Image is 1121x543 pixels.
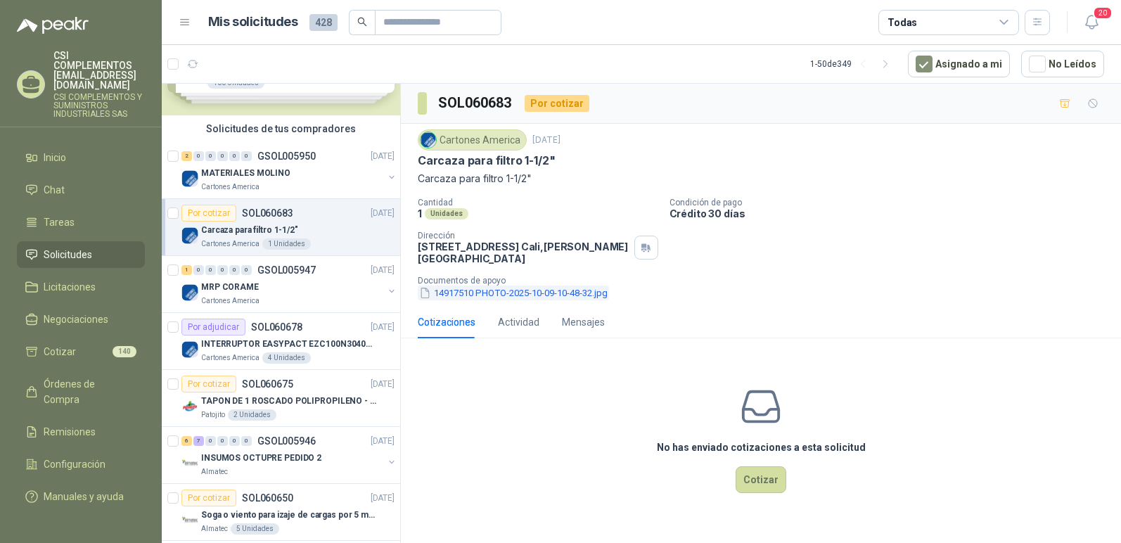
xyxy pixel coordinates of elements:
[17,451,145,478] a: Configuración
[181,284,198,301] img: Company Logo
[229,151,240,161] div: 0
[44,424,96,440] span: Remisiones
[44,247,92,262] span: Solicitudes
[17,241,145,268] a: Solicitudes
[217,265,228,275] div: 0
[418,286,609,300] button: 14917510 PHOTO-2025-10-09-10-48-32.jpg
[371,435,395,448] p: [DATE]
[181,262,397,307] a: 1 0 0 0 0 0 GSOL005947[DATE] Company LogoMRP CORAMECartones America
[1021,51,1104,77] button: No Leídos
[670,198,1115,207] p: Condición de pago
[201,352,260,364] p: Cartones America
[657,440,866,455] h3: No has enviado cotizaciones a esta solicitud
[418,153,555,168] p: Carcaza para filtro 1-1/2"
[17,306,145,333] a: Negociaciones
[181,376,236,392] div: Por cotizar
[205,151,216,161] div: 0
[44,344,76,359] span: Cotizar
[44,376,132,407] span: Órdenes de Compra
[44,150,66,165] span: Inicio
[201,509,376,522] p: Soga o viento para izaje de cargas por 5 metros
[17,338,145,365] a: Cotizar140
[418,129,527,151] div: Cartones America
[562,314,605,330] div: Mensajes
[241,151,252,161] div: 0
[228,409,276,421] div: 2 Unidades
[17,177,145,203] a: Chat
[181,151,192,161] div: 2
[201,395,376,408] p: TAPON DE 1 ROSCADO POLIPROPILENO - HEMBRA NPT
[217,151,228,161] div: 0
[201,452,321,465] p: INSUMOS OCTUPRE PEDIDO 2
[438,92,513,114] h3: SOL060683
[17,17,89,34] img: Logo peakr
[418,241,629,264] p: [STREET_ADDRESS] Cali , [PERSON_NAME][GEOGRAPHIC_DATA]
[229,265,240,275] div: 0
[418,171,1104,186] p: Carcaza para filtro 1-1/2"
[44,182,65,198] span: Chat
[181,398,198,415] img: Company Logo
[371,150,395,163] p: [DATE]
[1079,10,1104,35] button: 20
[44,312,108,327] span: Negociaciones
[371,378,395,391] p: [DATE]
[425,208,468,219] div: Unidades
[371,207,395,220] p: [DATE]
[525,95,589,112] div: Por cotizar
[241,436,252,446] div: 0
[257,265,316,275] p: GSOL005947
[201,224,298,237] p: Carcaza para filtro 1-1/2"
[201,281,259,294] p: MRP CORAME
[17,419,145,445] a: Remisiones
[181,512,198,529] img: Company Logo
[44,279,96,295] span: Licitaciones
[736,466,786,493] button: Cotizar
[810,53,897,75] div: 1 - 50 de 349
[181,205,236,222] div: Por cotizar
[181,436,192,446] div: 6
[418,231,629,241] p: Dirección
[201,338,376,351] p: INTERRUPTOR EASYPACT EZC100N3040C 40AMP 25K SCHNEIDER
[181,170,198,187] img: Company Logo
[242,208,293,218] p: SOL060683
[888,15,917,30] div: Todas
[53,93,145,118] p: CSI COMPLEMENTOS Y SUMINISTROS INDUSTRIALES SAS
[201,238,260,250] p: Cartones America
[418,314,475,330] div: Cotizaciones
[193,151,204,161] div: 0
[205,436,216,446] div: 0
[357,17,367,27] span: search
[201,466,228,478] p: Almatec
[181,227,198,244] img: Company Logo
[201,295,260,307] p: Cartones America
[181,341,198,358] img: Company Logo
[418,198,658,207] p: Cantidad
[181,265,192,275] div: 1
[44,215,75,230] span: Tareas
[181,455,198,472] img: Company Logo
[251,322,302,332] p: SOL060678
[242,493,293,503] p: SOL060650
[421,132,436,148] img: Company Logo
[241,265,252,275] div: 0
[418,207,422,219] p: 1
[231,523,279,535] div: 5 Unidades
[371,321,395,334] p: [DATE]
[162,115,400,142] div: Solicitudes de tus compradores
[44,456,105,472] span: Configuración
[498,314,539,330] div: Actividad
[162,484,400,541] a: Por cotizarSOL060650[DATE] Company LogoSoga o viento para izaje de cargas por 5 metrosAlmatec5 Un...
[193,265,204,275] div: 0
[262,238,311,250] div: 1 Unidades
[181,148,397,193] a: 2 0 0 0 0 0 GSOL005950[DATE] Company LogoMATERIALES MOLINOCartones America
[257,436,316,446] p: GSOL005946
[17,274,145,300] a: Licitaciones
[17,371,145,413] a: Órdenes de Compra
[162,199,400,256] a: Por cotizarSOL060683[DATE] Company LogoCarcaza para filtro 1-1/2"Cartones America1 Unidades
[17,144,145,171] a: Inicio
[371,264,395,277] p: [DATE]
[17,209,145,236] a: Tareas
[17,483,145,510] a: Manuales y ayuda
[201,167,290,180] p: MATERIALES MOLINO
[309,14,338,31] span: 428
